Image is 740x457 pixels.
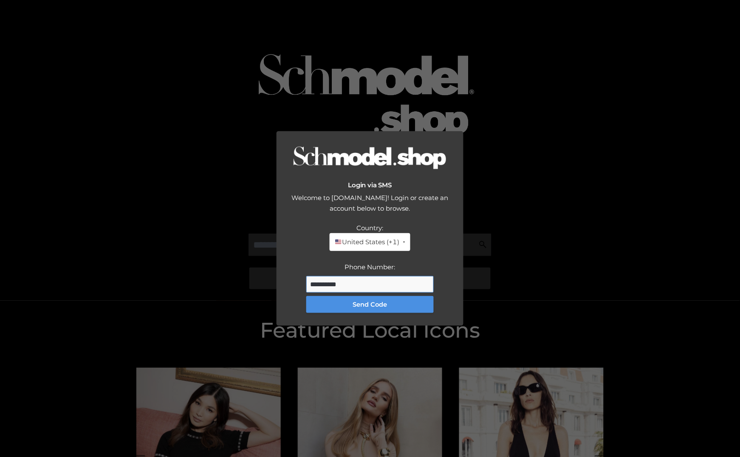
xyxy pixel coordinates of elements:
div: Welcome to [DOMAIN_NAME]! Login or create an account below to browse. [285,192,455,223]
button: Send Code [306,296,434,313]
img: Logo [294,146,446,171]
h2: Login via SMS [285,181,455,189]
label: Country: [357,224,384,232]
label: Phone Number: [345,263,395,271]
img: 🇺🇸 [335,239,342,245]
span: United States (+1) [335,237,399,248]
